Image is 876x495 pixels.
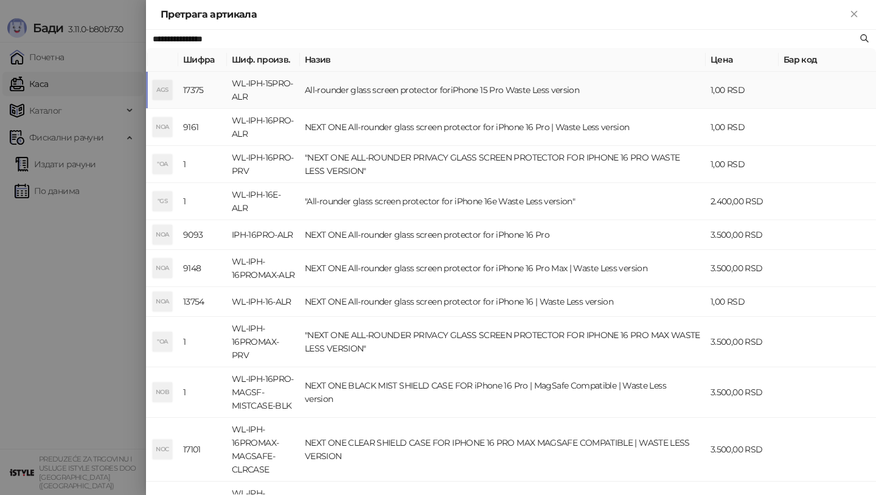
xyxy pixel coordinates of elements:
td: NEXT ONE All-rounder glass screen protector for iPhone 16 Pro [300,220,706,250]
td: 3.500,00 RSD [706,220,779,250]
td: WL-IPH-16PROMAX-PRV [227,317,300,367]
td: 3.500,00 RSD [706,250,779,287]
td: 1 [178,183,227,220]
td: WL-IPH-16PRO- ALR [227,109,300,146]
td: "NEXT ONE ALL-ROUNDER PRIVACY GLASS SCREEN PROTECTOR FOR IPHONE 16 PRO MAX WASTE LESS VERSION" [300,317,706,367]
td: 13754 [178,287,227,317]
div: NOA [153,117,172,137]
td: 1,00 RSD [706,109,779,146]
td: 3.500,00 RSD [706,418,779,482]
td: 9093 [178,220,227,250]
td: 1,00 RSD [706,146,779,183]
td: All-rounder glass screen protector foriPhone 15 Pro Waste Less version [300,72,706,109]
td: NEXT ONE All-rounder glass screen protector for iPhone 16 Pro | Waste Less version [300,109,706,146]
div: NOA [153,292,172,311]
td: "NEXT ONE ALL-ROUNDER PRIVACY GLASS SCREEN PROTECTOR FOR IPHONE 16 PRO WASTE LESS VERSION" [300,146,706,183]
td: 3.500,00 RSD [706,367,779,418]
th: Шиф. произв. [227,48,300,72]
div: "OA [153,154,172,174]
div: "GS [153,192,172,211]
td: WL-IPH-16PRO-PRV [227,146,300,183]
td: WL-IPH-16PRO-MAGSF-MISTCASE-BLK [227,367,300,418]
th: Шифра [178,48,227,72]
td: WL-IPH-16PROMAX-MAGSAFE-CLRCASE [227,418,300,482]
div: NOB [153,382,172,402]
button: Close [847,7,861,22]
div: "OA [153,332,172,351]
td: WL-IPH-15PRO-ALR [227,72,300,109]
th: Цена [706,48,779,72]
td: 9161 [178,109,227,146]
td: 17101 [178,418,227,482]
td: "All-rounder glass screen protector for iPhone 16e Waste Less version" [300,183,706,220]
td: 1,00 RSD [706,72,779,109]
div: AGS [153,80,172,100]
td: WL-IPH-16-ALR [227,287,300,317]
td: WL-IPH-16E-ALR [227,183,300,220]
td: NEXT ONE All-rounder glass screen protector for iPhone 16 Pro Max | Waste Less version [300,250,706,287]
td: 9148 [178,250,227,287]
td: 3.500,00 RSD [706,317,779,367]
div: NOA [153,258,172,278]
th: Бар код [779,48,876,72]
td: NEXT ONE CLEAR SHIELD CASE FOR IPHONE 16 PRO MAX MAGSAFE COMPATIBLE | WASTE LESS VERSION [300,418,706,482]
td: 1 [178,367,227,418]
td: 2.400,00 RSD [706,183,779,220]
td: 1,00 RSD [706,287,779,317]
td: 1 [178,317,227,367]
td: WL-IPH-16PROMAX-ALR [227,250,300,287]
td: 17375 [178,72,227,109]
div: Претрага артикала [161,7,847,22]
td: 1 [178,146,227,183]
th: Назив [300,48,706,72]
td: IPH-16PRO-ALR [227,220,300,250]
td: NEXT ONE BLACK MIST SHIELD CASE FOR iPhone 16 Pro | MagSafe Compatible | Waste Less version [300,367,706,418]
div: NOA [153,225,172,244]
td: NEXT ONE All-rounder glass screen protector for iPhone 16 | Waste Less version [300,287,706,317]
div: NOC [153,440,172,459]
